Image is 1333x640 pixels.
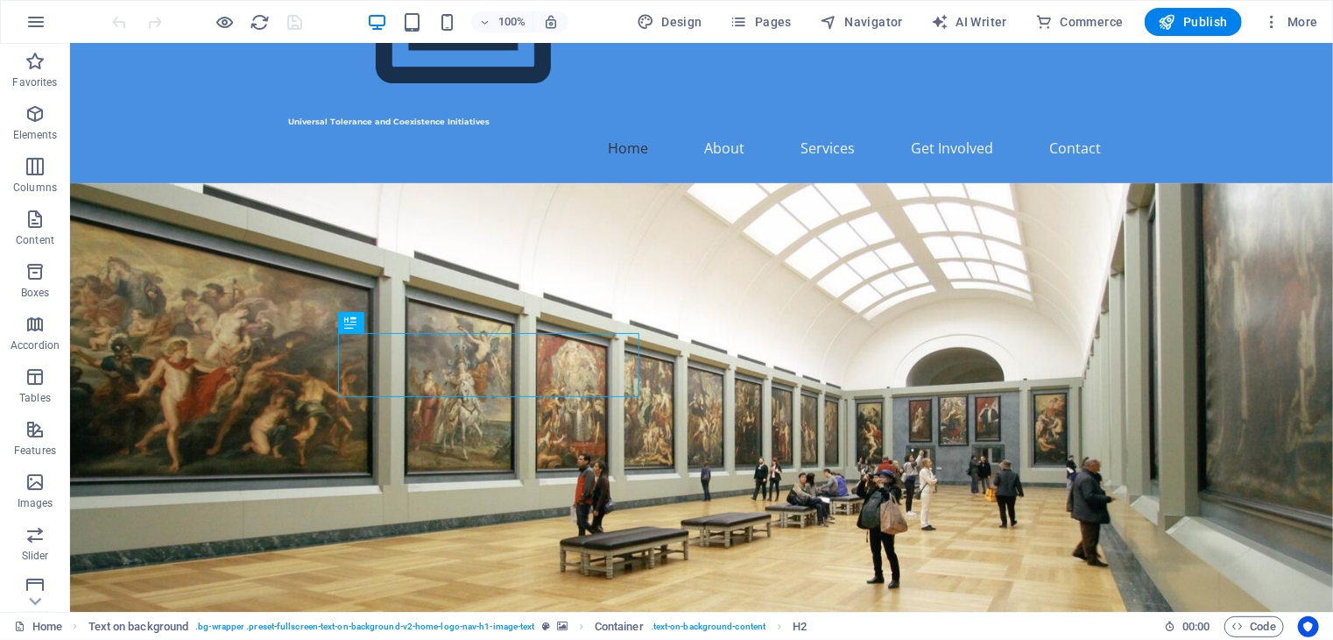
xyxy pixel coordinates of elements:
span: Design [637,13,702,31]
p: Elements [13,128,58,142]
button: Click here to leave preview mode and continue editing [215,11,236,32]
p: Features [14,444,56,458]
button: Usercentrics [1298,616,1319,637]
span: Navigator [820,13,903,31]
div: Design (Ctrl+Alt+Y) [630,8,709,36]
p: Slider [22,549,49,563]
span: Click to select. Double-click to edit [88,616,189,637]
span: More [1263,13,1318,31]
span: 00 00 [1182,616,1210,637]
button: Navigator [813,8,910,36]
p: Accordion [11,338,60,352]
button: AI Writer [924,8,1014,36]
span: Commerce [1035,13,1124,31]
button: Design [630,8,709,36]
button: Commerce [1028,8,1131,36]
span: Click to select. Double-click to edit [793,616,808,637]
span: : [1195,620,1197,633]
p: Columns [13,181,57,195]
button: 100% [471,11,533,32]
nav: breadcrumb [88,616,808,637]
span: Code [1232,616,1276,637]
span: Publish [1159,13,1228,31]
span: AI Writer [931,13,1007,31]
span: Pages [730,13,792,31]
button: reload [250,11,271,32]
button: Pages [723,8,799,36]
p: Boxes [21,286,50,300]
h6: 100% [497,11,525,32]
span: . text-on-background-content [651,616,766,637]
button: More [1256,8,1325,36]
h6: Session time [1164,616,1210,637]
i: This element contains a background [557,622,568,631]
i: Reload page [250,12,271,32]
span: . bg-wrapper .preset-fullscreen-text-on-background-v2-home-logo-nav-h1-image-text [195,616,534,637]
p: Tables [19,391,51,405]
i: On resize automatically adjust zoom level to fit chosen device. [543,14,559,30]
p: Favorites [12,75,57,89]
span: Click to select. Double-click to edit [595,616,644,637]
p: Images [18,496,53,510]
a: Click to cancel selection. Double-click to open Pages [14,616,62,637]
i: This element is a customizable preset [542,622,550,631]
p: Content [16,233,54,247]
button: Publish [1145,8,1242,36]
button: Code [1224,616,1284,637]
